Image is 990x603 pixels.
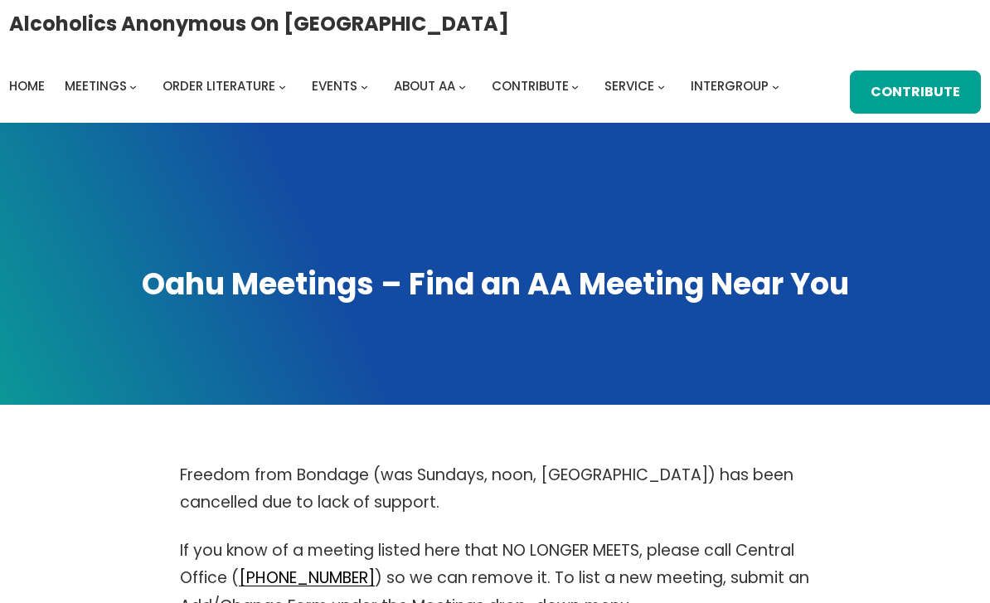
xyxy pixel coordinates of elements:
[394,77,455,95] span: About AA
[394,75,455,98] a: About AA
[691,75,769,98] a: Intergroup
[9,77,45,95] span: Home
[279,82,286,90] button: Order Literature submenu
[604,77,654,95] span: Service
[459,82,466,90] button: About AA submenu
[239,567,375,589] a: [PHONE_NUMBER]
[658,82,665,90] button: Service submenu
[492,77,569,95] span: Contribute
[361,82,368,90] button: Events submenu
[772,82,779,90] button: Intergroup submenu
[9,75,45,98] a: Home
[65,77,127,95] span: Meetings
[129,82,137,90] button: Meetings submenu
[604,75,654,98] a: Service
[65,75,127,98] a: Meetings
[16,265,974,305] h1: Oahu Meetings – Find an AA Meeting Near You
[9,6,509,41] a: Alcoholics Anonymous on [GEOGRAPHIC_DATA]
[180,461,810,517] p: Freedom from Bondage (was Sundays, noon, [GEOGRAPHIC_DATA]) has been cancelled due to lack of sup...
[9,75,785,98] nav: Intergroup
[163,77,275,95] span: Order Literature
[571,82,579,90] button: Contribute submenu
[492,75,569,98] a: Contribute
[312,75,357,98] a: Events
[691,77,769,95] span: Intergroup
[850,71,981,114] a: Contribute
[312,77,357,95] span: Events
